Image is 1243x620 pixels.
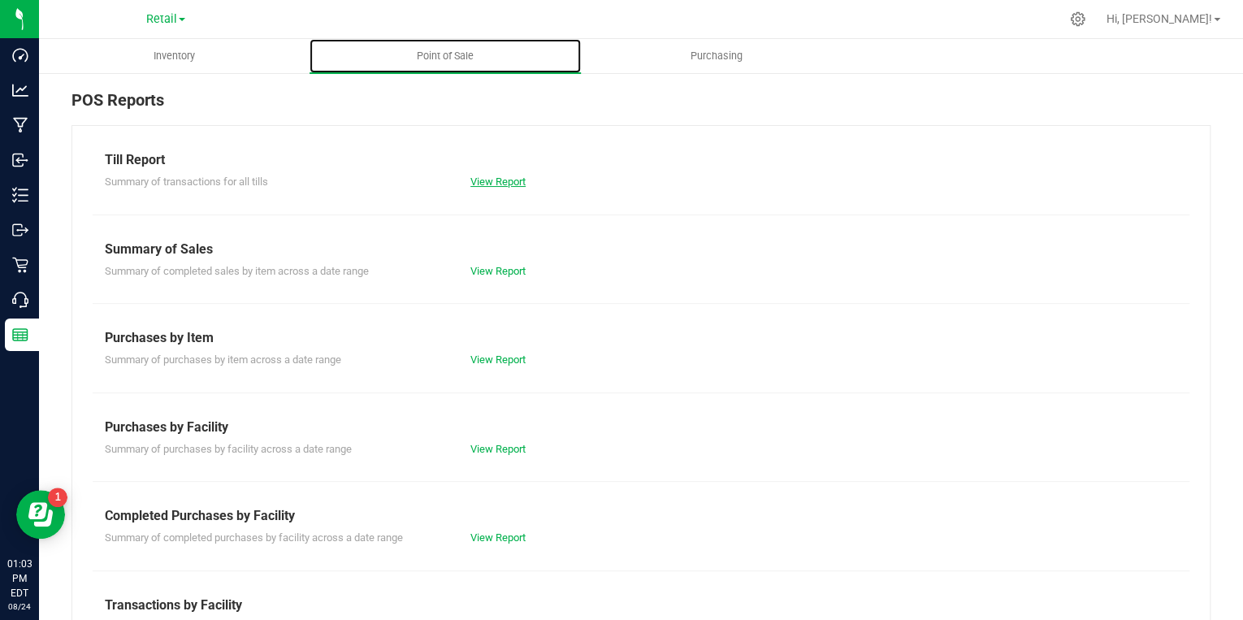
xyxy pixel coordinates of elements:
[12,82,28,98] inline-svg: Analytics
[105,328,1177,348] div: Purchases by Item
[105,353,341,366] span: Summary of purchases by item across a date range
[132,49,217,63] span: Inventory
[7,557,32,600] p: 01:03 PM EDT
[470,443,526,455] a: View Report
[470,353,526,366] a: View Report
[105,265,369,277] span: Summary of completed sales by item across a date range
[581,39,851,73] a: Purchasing
[146,12,177,26] span: Retail
[105,596,1177,615] div: Transactions by Facility
[12,152,28,168] inline-svg: Inbound
[12,117,28,133] inline-svg: Manufacturing
[105,240,1177,259] div: Summary of Sales
[105,506,1177,526] div: Completed Purchases by Facility
[470,176,526,188] a: View Report
[105,418,1177,437] div: Purchases by Facility
[1107,12,1212,25] span: Hi, [PERSON_NAME]!
[105,531,403,544] span: Summary of completed purchases by facility across a date range
[669,49,764,63] span: Purchasing
[12,47,28,63] inline-svg: Dashboard
[310,39,580,73] a: Point of Sale
[12,257,28,273] inline-svg: Retail
[12,222,28,238] inline-svg: Outbound
[16,490,65,539] iframe: Resource center
[48,488,67,507] iframe: Resource center unread badge
[470,265,526,277] a: View Report
[12,292,28,308] inline-svg: Call Center
[7,600,32,613] p: 08/24
[105,176,268,188] span: Summary of transactions for all tills
[105,443,352,455] span: Summary of purchases by facility across a date range
[1068,11,1088,27] div: Manage settings
[12,187,28,203] inline-svg: Inventory
[470,531,526,544] a: View Report
[105,150,1177,170] div: Till Report
[71,88,1211,125] div: POS Reports
[39,39,310,73] a: Inventory
[395,49,496,63] span: Point of Sale
[12,327,28,343] inline-svg: Reports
